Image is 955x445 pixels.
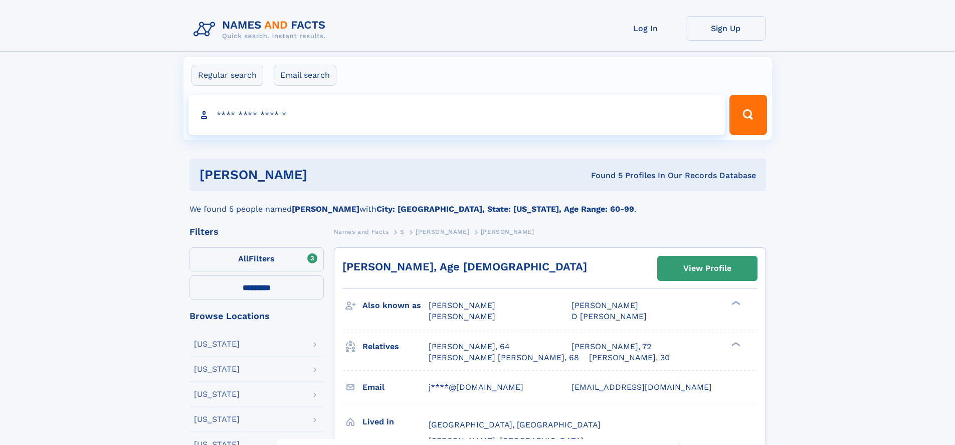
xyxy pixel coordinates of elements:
[189,191,766,215] div: We found 5 people named with .
[200,169,449,181] h1: [PERSON_NAME]
[189,16,334,43] img: Logo Names and Facts
[429,301,495,310] span: [PERSON_NAME]
[189,227,324,236] div: Filters
[729,95,767,135] button: Search Button
[400,225,405,238] a: S
[400,228,405,235] span: S
[416,225,469,238] a: [PERSON_NAME]
[683,257,731,280] div: View Profile
[362,413,429,430] h3: Lived in
[589,352,670,363] a: [PERSON_NAME], 30
[416,228,469,235] span: [PERSON_NAME]
[362,338,429,355] h3: Relatives
[429,352,579,363] a: [PERSON_NAME] [PERSON_NAME], 68
[571,301,638,310] span: [PERSON_NAME]
[429,312,495,321] span: [PERSON_NAME]
[571,382,712,392] span: [EMAIL_ADDRESS][DOMAIN_NAME]
[192,65,263,86] label: Regular search
[429,420,601,429] span: [GEOGRAPHIC_DATA], [GEOGRAPHIC_DATA]
[274,65,336,86] label: Email search
[729,300,741,307] div: ❯
[606,16,686,41] a: Log In
[449,170,756,181] div: Found 5 Profiles In Our Records Database
[571,341,651,352] a: [PERSON_NAME], 72
[362,297,429,314] h3: Also known as
[658,256,757,280] a: View Profile
[238,254,249,263] span: All
[194,340,240,348] div: [US_STATE]
[571,312,647,321] span: D [PERSON_NAME]
[376,204,634,214] b: City: [GEOGRAPHIC_DATA], State: [US_STATE], Age Range: 60-99
[429,341,510,352] a: [PERSON_NAME], 64
[194,415,240,423] div: [US_STATE]
[194,390,240,398] div: [US_STATE]
[334,225,389,238] a: Names and Facts
[362,379,429,396] h3: Email
[189,247,324,271] label: Filters
[729,341,741,347] div: ❯
[686,16,766,41] a: Sign Up
[189,312,324,321] div: Browse Locations
[292,204,359,214] b: [PERSON_NAME]
[188,95,725,135] input: search input
[194,365,240,373] div: [US_STATE]
[342,260,587,273] a: [PERSON_NAME], Age [DEMOGRAPHIC_DATA]
[481,228,534,235] span: [PERSON_NAME]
